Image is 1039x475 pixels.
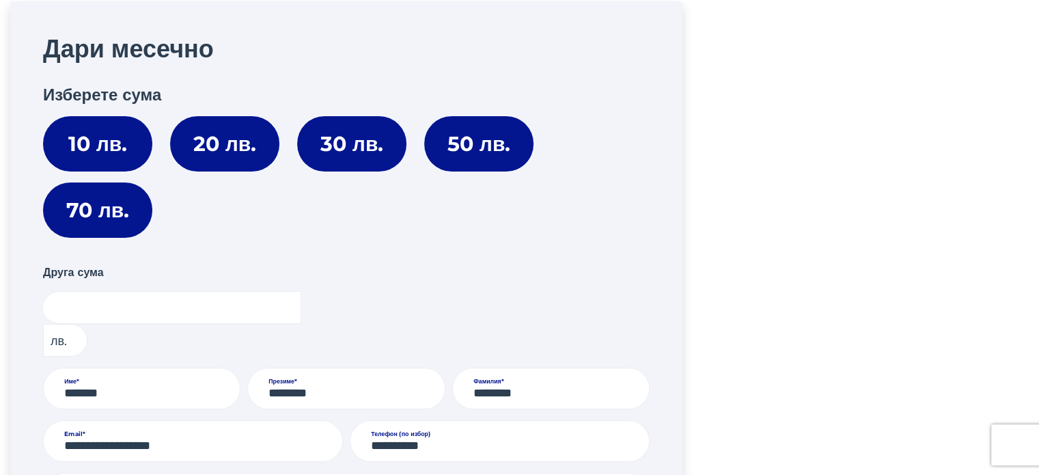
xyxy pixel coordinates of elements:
[170,116,279,172] label: 20 лв.
[424,116,534,172] label: 50 лв.
[43,264,104,282] label: Друга сума
[43,182,152,238] label: 70 лв.
[297,116,406,172] label: 30 лв.
[43,34,650,64] h2: Дари месечно
[43,324,87,357] span: лв.
[43,85,650,105] h3: Изберете сума
[43,116,152,172] label: 10 лв.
